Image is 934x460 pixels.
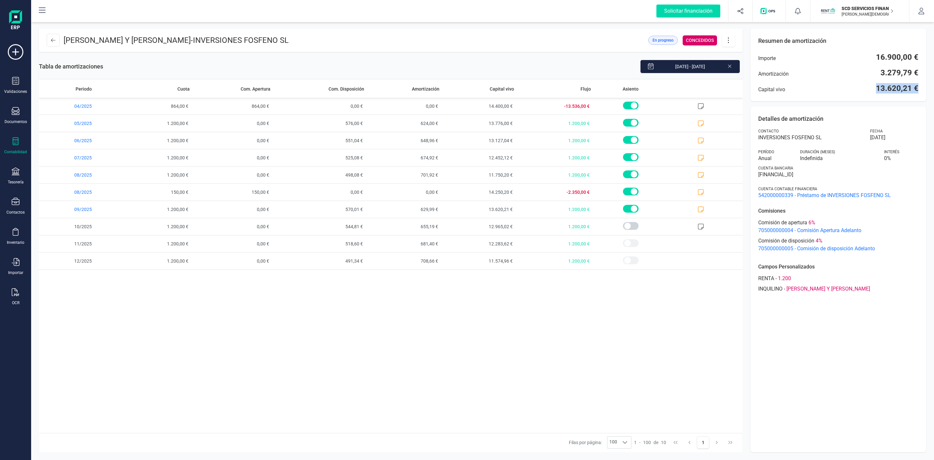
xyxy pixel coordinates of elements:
span: Tabla de amortizaciones [39,62,103,71]
span: 864,00 € [192,98,273,115]
span: 0,00 € [192,235,273,252]
span: de [653,439,658,446]
button: Logo de OPS [757,1,782,21]
span: 150,00 € [192,184,273,201]
span: Asiento [623,86,639,92]
p: [PERSON_NAME][DEMOGRAPHIC_DATA][DEMOGRAPHIC_DATA] [842,12,893,17]
span: 10/2025 [39,218,118,235]
span: 13.620,21 € [442,201,517,218]
span: Interés [884,149,899,155]
span: 0,00 € [192,201,273,218]
span: 14.250,20 € [442,184,517,201]
span: 100 [607,437,619,448]
span: 542000000339 - Préstamo de INVERSIONES FOSFENO SL [758,192,918,199]
span: 655,19 € [367,218,442,235]
span: Anual [758,155,793,162]
span: 1.200,00 € [118,235,193,252]
span: 0,00 € [192,132,273,149]
div: Inventario [7,240,24,245]
div: Contactos [6,210,25,215]
span: 07/2025 [39,149,118,166]
span: INVERSIONES FOSFENO SL [193,36,289,45]
span: Periodo [76,86,92,92]
div: Tesorería [8,180,24,185]
span: 705000000004 - Comisión Apertura Adelanto [758,227,918,234]
span: 1.200,00 € [517,149,593,166]
span: 1.200,00 € [517,253,593,269]
span: 1.200,00 € [118,253,193,269]
span: 4 % [816,237,822,245]
span: 08/2025 [39,167,118,183]
span: 681,40 € [367,235,442,252]
span: 1.200,00 € [517,235,593,252]
button: First Page [670,436,682,449]
span: 576,00 € [273,115,367,132]
span: INVERSIONES FOSFENO SL [758,134,863,142]
span: 12.452,12 € [442,149,517,166]
div: OCR [12,300,19,305]
span: Período [758,149,774,155]
p: Campos Personalizados [758,263,918,271]
span: 0 % [884,155,918,162]
span: 708,66 € [367,253,442,269]
span: 13.620,21 € [876,83,918,93]
button: Last Page [724,436,737,449]
span: INQUILINO [758,285,783,293]
span: 1.200,00 € [517,167,593,183]
p: Resumen de amortización [758,36,918,45]
span: 624,00 € [367,115,442,132]
span: RENTA [758,275,774,282]
span: 04/2025 [39,98,118,115]
span: 1.200,00 € [118,115,193,132]
span: 1.200,00 € [517,201,593,218]
span: Amortización [758,70,789,78]
span: Flujo [581,86,591,92]
div: - [634,439,666,446]
span: 544,81 € [273,218,367,235]
div: Validaciones [4,89,27,94]
span: 1 [634,439,637,446]
div: Importar [8,270,23,275]
span: 150,00 € [118,184,193,201]
div: - [758,285,918,293]
span: 1.200,00 € [517,115,593,132]
div: CONCEDIDOS [683,35,717,45]
span: 0,00 € [192,167,273,183]
p: Detalles de amortización [758,114,918,123]
span: Amortización [412,86,439,92]
span: 100 [643,439,651,446]
span: 1.200,00 € [118,132,193,149]
span: 0,00 € [192,218,273,235]
span: 12/2025 [39,253,118,269]
span: Capital vivo [490,86,514,92]
span: 701,92 € [367,167,442,183]
span: 0,00 € [367,184,442,201]
span: 11.574,96 € [442,253,517,269]
span: Fecha [870,129,883,134]
span: Importe [758,55,776,62]
span: [PERSON_NAME] Y [PERSON_NAME] [786,285,870,293]
button: Next Page [711,436,723,449]
span: 13.127,04 € [442,132,517,149]
span: En progreso [653,37,674,43]
span: 674,92 € [367,149,442,166]
span: Com. Disposición [329,86,364,92]
span: Indefinida [800,155,876,162]
p: [PERSON_NAME] Y [PERSON_NAME] - [64,35,289,45]
span: 1.200,00 € [517,132,593,149]
span: 1.200,00 € [118,218,193,235]
span: 864,00 € [118,98,193,115]
span: 1.200,00 € [118,201,193,218]
img: SC [821,4,835,18]
span: 0,00 € [192,115,273,132]
span: 16.900,00 € [876,52,918,62]
img: Logo Finanedi [9,10,22,31]
span: 1.200,00 € [118,167,193,183]
span: 629,99 € [367,201,442,218]
span: 518,60 € [273,235,367,252]
span: 06/2025 [39,132,118,149]
span: 12.283,62 € [442,235,517,252]
span: 14.400,00 € [442,98,517,115]
span: 12.965,02 € [442,218,517,235]
span: Contacto [758,129,779,134]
